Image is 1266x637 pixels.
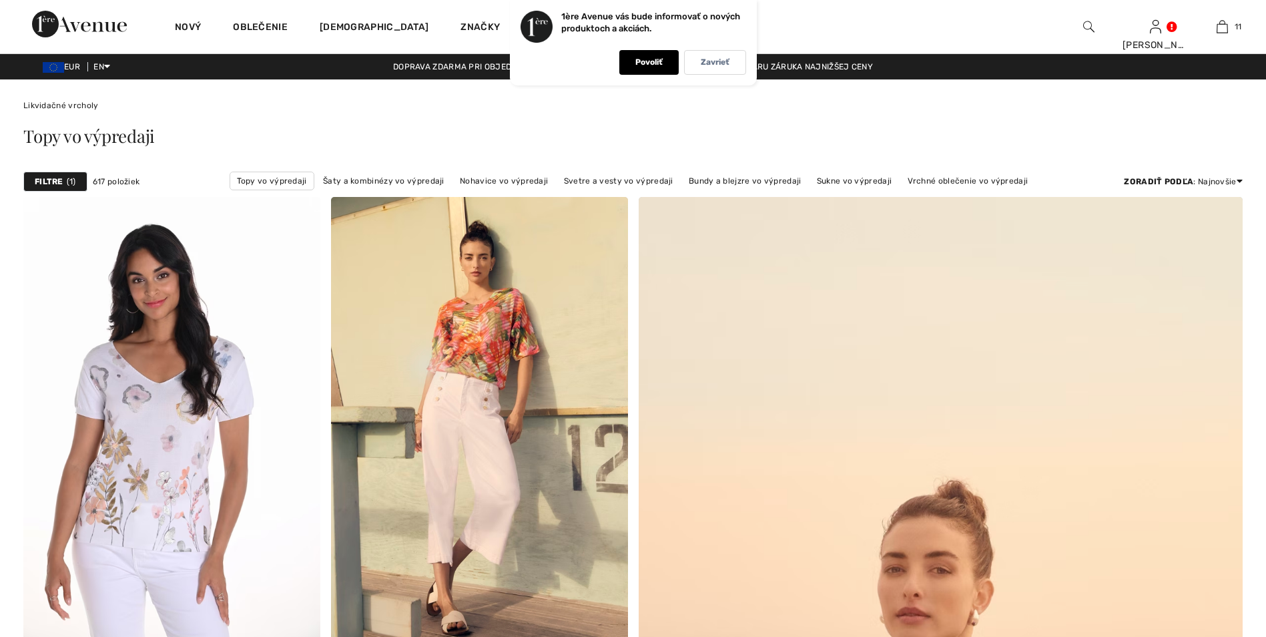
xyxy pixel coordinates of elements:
a: [DEMOGRAPHIC_DATA] [320,21,428,35]
a: Svetre a vesty vo výpredaji [557,172,680,190]
img: Vyhľadávanie na webovej stránke [1083,19,1094,35]
a: Nohavice vo výpredaji [453,172,555,190]
a: Bundy a blejzre vo výpredaji [682,172,808,190]
p: Zavrieť [701,57,729,67]
img: Moje informácie [1150,19,1161,35]
a: Sukne vo výpredaji [810,172,898,190]
font: EN [93,62,104,71]
strong: Zoradiť podľa [1124,177,1193,186]
span: Topy vo výpredaji [23,124,155,148]
a: Vrchné oblečenie vo výpredaji [901,172,1035,190]
span: 11 [1235,21,1242,33]
a: Značky [460,21,500,35]
span: 617 položiek [93,176,140,188]
iframe: Opens a widget where you can find more information [1170,537,1253,570]
a: Likvidačné [23,101,66,110]
a: Topy vo výpredaji [230,172,314,190]
a: tovaru Záruka najnižšej ceny [726,62,884,71]
font: : Najnovšie [1124,177,1236,186]
img: Euro [43,62,64,73]
img: Moja taška [1217,19,1228,35]
a: 11 [1189,19,1255,35]
p: 1ère Avenue vás bude informovať o nových produktoch a akciách. [561,11,740,33]
a: Doprava zdarma pri objednávkach nad 130 € [382,62,603,71]
a: Nový [175,21,201,35]
a: Oblečenie [233,21,288,35]
p: Povoliť [635,57,663,67]
div: [PERSON_NAME] [1123,38,1188,52]
a: Sign In [1150,20,1161,33]
a: Šaty a kombinézy vo výpredaji [316,172,451,190]
a: vrcholy [68,101,98,110]
img: 1ère Avenue [32,11,127,37]
span: EUR [43,62,85,71]
span: 1 [67,176,76,188]
strong: Filtre [35,176,63,188]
